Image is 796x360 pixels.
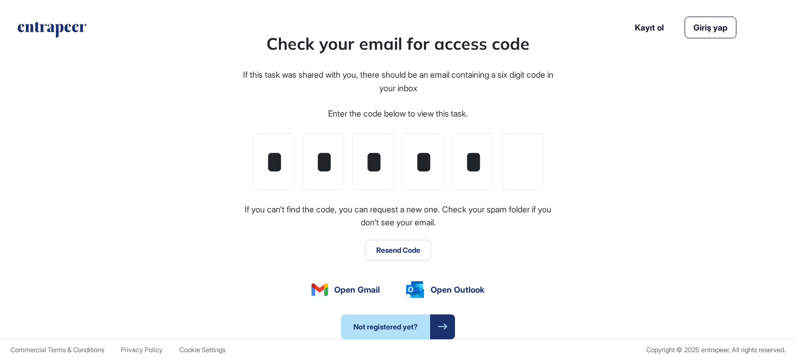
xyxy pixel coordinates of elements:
a: Privacy Policy [121,346,163,354]
button: Resend Code [365,240,431,261]
span: Open Gmail [334,283,380,296]
a: Cookie Settings [179,346,225,354]
div: If you can't find the code, you can request a new one. Check your spam folder if you don't see yo... [241,203,555,229]
a: Open Outlook [406,281,485,298]
a: entrapeer-logo [17,22,88,41]
div: Copyright © 2025 entrapeer, All rights reserved. [646,346,786,354]
div: If this task was shared with you, there should be an email containing a six digit code in your inbox [241,68,555,95]
a: Not registered yet? [341,314,455,339]
span: Open Outlook [431,283,485,296]
span: Not registered yet? [341,314,430,339]
a: Kayıt ol [635,21,664,34]
a: Commercial Terms & Conditions [10,346,104,354]
div: Enter the code below to view this task. [328,107,468,121]
a: Giriş yap [685,17,736,38]
a: Open Gmail [311,283,380,296]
